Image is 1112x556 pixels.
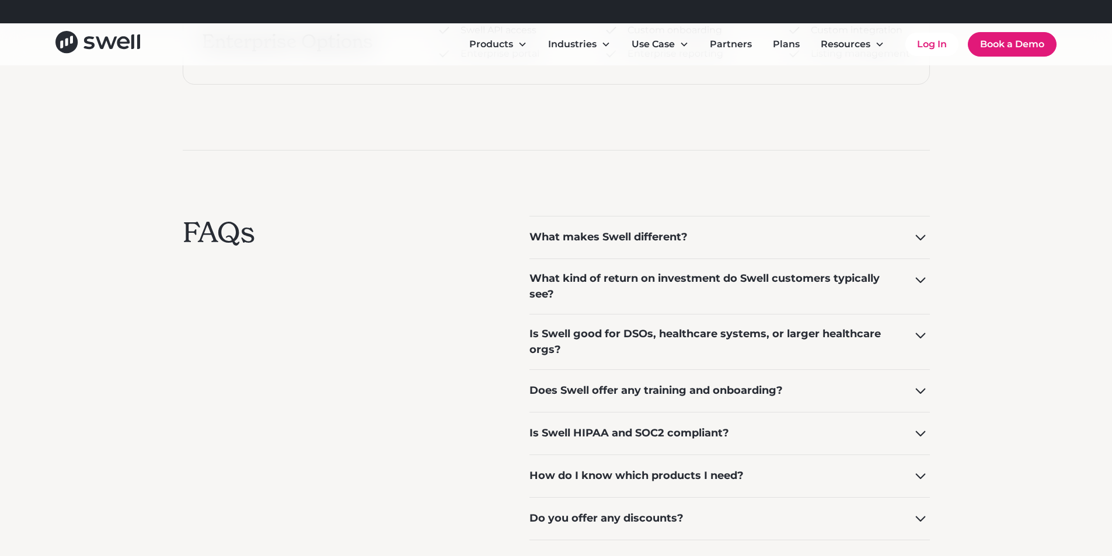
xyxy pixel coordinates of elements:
[622,33,698,56] div: Use Case
[968,32,1057,57] a: Book a Demo
[632,37,675,51] div: Use Case
[821,37,870,51] div: Resources
[764,33,809,56] a: Plans
[548,37,597,51] div: Industries
[529,229,688,245] div: What makes Swell different?
[700,33,761,56] a: Partners
[55,31,140,57] a: home
[529,326,897,358] div: Is Swell good for DSOs, healthcare systems, or larger healthcare orgs?
[811,33,894,56] div: Resources
[183,216,483,250] h2: FAQs
[529,468,744,484] div: How do I know which products I need?
[529,383,783,398] div: Does Swell offer any training and onboarding?
[529,425,729,441] div: Is Swell HIPAA and SOC2 compliant?
[529,271,897,302] div: What kind of return on investment do Swell customers typically see?
[905,33,958,56] a: Log In
[460,33,536,56] div: Products
[539,33,620,56] div: Industries
[469,37,513,51] div: Products
[529,510,684,526] div: Do you offer any discounts?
